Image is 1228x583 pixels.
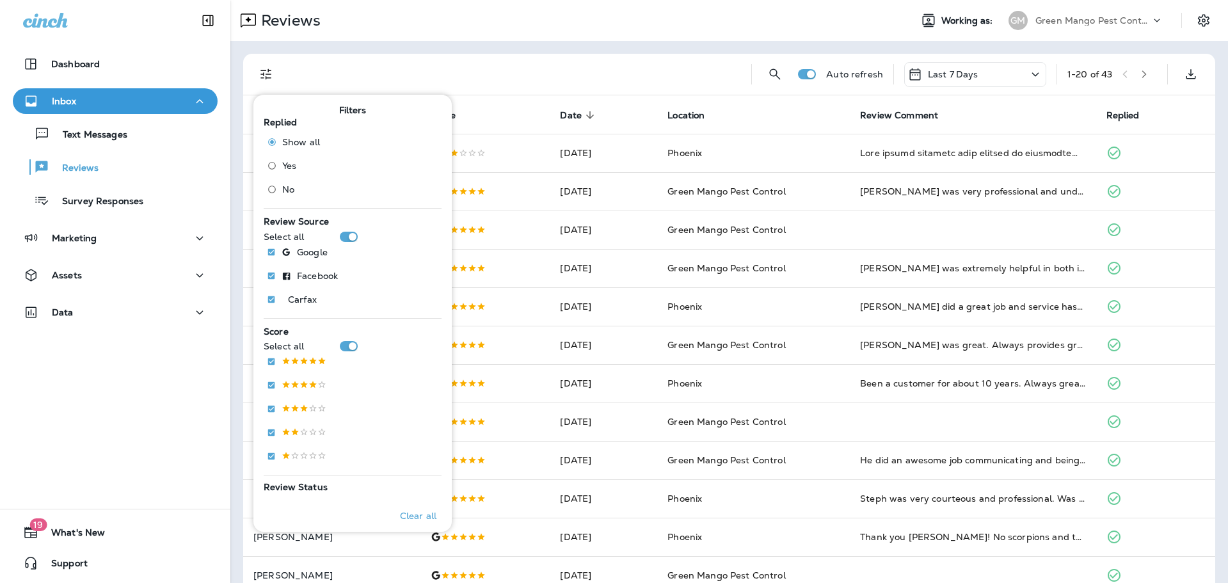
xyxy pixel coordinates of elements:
[51,59,100,69] p: Dashboard
[288,294,317,305] p: Carfax
[297,271,338,281] p: Facebook
[297,247,328,257] p: Google
[13,550,218,576] button: Support
[256,11,321,30] p: Reviews
[667,110,705,121] span: Location
[13,262,218,288] button: Assets
[38,527,105,543] span: What's New
[1106,109,1156,121] span: Replied
[282,161,296,171] span: Yes
[395,500,442,532] button: Clear all
[253,87,452,532] div: Filters
[264,216,329,227] span: Review Source
[667,378,702,389] span: Phoenix
[560,109,598,121] span: Date
[52,96,76,106] p: Inbox
[860,531,1085,543] div: Thank you Koi! No scorpions and the care you took while here was greatly appreciated.
[860,339,1085,351] div: Dylan was great. Always provides great customer service.
[13,299,218,325] button: Data
[550,403,657,441] td: [DATE]
[667,416,785,427] span: Green Mango Pest Control
[860,492,1085,505] div: Steph was very courteous and professional. Was able to give me some great advice.
[282,184,294,195] span: No
[282,137,320,147] span: Show all
[1009,11,1028,30] div: GM
[860,147,1085,159] div: They ignore messages when needing to reschedule a service or change from the scheduled day. Claim...
[550,172,657,211] td: [DATE]
[38,558,88,573] span: Support
[264,326,289,337] span: Score
[762,61,788,87] button: Search Reviews
[52,233,97,243] p: Marketing
[667,570,785,581] span: Green Mango Pest Control
[13,51,218,77] button: Dashboard
[550,134,657,172] td: [DATE]
[264,116,297,128] span: Replied
[13,154,218,180] button: Reviews
[1067,69,1112,79] div: 1 - 20 of 43
[550,441,657,479] td: [DATE]
[1178,61,1204,87] button: Export as CSV
[860,377,1085,390] div: Been a customer for about 10 years. Always great service. I never see bugs and not one scorpion s...
[52,307,74,317] p: Data
[860,185,1085,198] div: Cody was very professional and understanding. Listened to everything I had to say and was very fr...
[860,300,1085,313] div: Neil did a great job and service has always been top notch with Green Mango. I highly recommend G...
[253,61,279,87] button: Filters
[860,109,955,121] span: Review Comment
[667,454,785,466] span: Green Mango Pest Control
[13,225,218,251] button: Marketing
[860,262,1085,275] div: Caleb was extremely helpful in both inside and outside and letting us know if the problem isn’t f...
[13,520,218,545] button: 19What's New
[550,518,657,556] td: [DATE]
[1192,9,1215,32] button: Settings
[860,454,1085,467] div: He did an awesome job communicating and being on time.
[50,129,127,141] p: Text Messages
[550,364,657,403] td: [DATE]
[826,69,883,79] p: Auto refresh
[52,270,82,280] p: Assets
[400,511,436,521] p: Clear all
[667,493,702,504] span: Phoenix
[253,532,410,542] p: [PERSON_NAME]
[13,187,218,214] button: Survey Responses
[264,481,328,493] span: Review Status
[253,570,410,580] p: [PERSON_NAME]
[667,109,721,121] span: Location
[667,224,785,236] span: Green Mango Pest Control
[264,341,304,351] p: Select all
[667,147,702,159] span: Phoenix
[550,211,657,249] td: [DATE]
[941,15,996,26] span: Working as:
[264,232,304,242] p: Select all
[29,518,47,531] span: 19
[49,196,143,208] p: Survey Responses
[667,531,702,543] span: Phoenix
[1106,110,1140,121] span: Replied
[13,120,218,147] button: Text Messages
[928,69,978,79] p: Last 7 Days
[190,8,226,33] button: Collapse Sidebar
[1035,15,1151,26] p: Green Mango Pest Control
[13,88,218,114] button: Inbox
[550,326,657,364] td: [DATE]
[339,105,367,116] span: Filters
[550,479,657,518] td: [DATE]
[860,110,938,121] span: Review Comment
[667,339,785,351] span: Green Mango Pest Control
[560,110,582,121] span: Date
[667,186,785,197] span: Green Mango Pest Control
[49,163,99,175] p: Reviews
[550,287,657,326] td: [DATE]
[550,249,657,287] td: [DATE]
[667,262,785,274] span: Green Mango Pest Control
[667,301,702,312] span: Phoenix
